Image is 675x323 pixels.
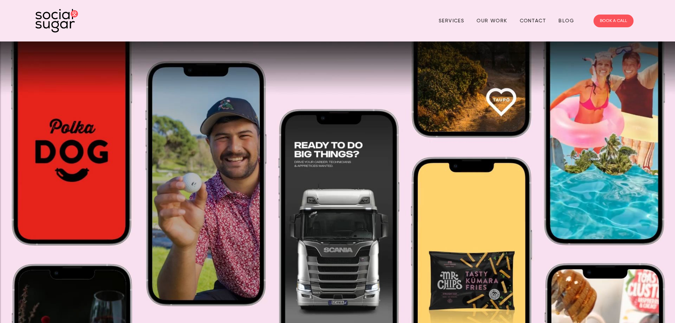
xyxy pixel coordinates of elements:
a: BOOK A CALL [594,15,634,27]
a: Our Work [477,15,507,26]
img: SocialSugar [35,9,78,33]
a: Blog [558,15,574,26]
a: Services [439,15,464,26]
a: Contact [520,15,546,26]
